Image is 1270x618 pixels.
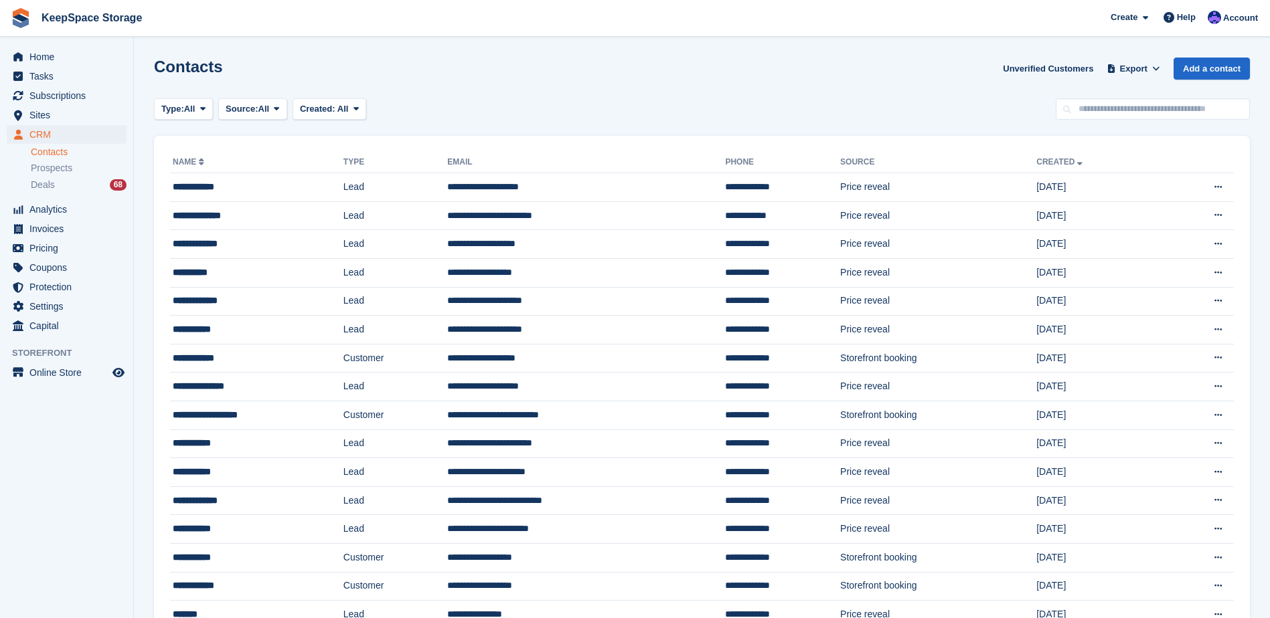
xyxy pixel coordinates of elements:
[1036,173,1162,202] td: [DATE]
[7,47,127,66] a: menu
[998,58,1099,80] a: Unverified Customers
[447,152,725,173] th: Email
[7,258,127,277] a: menu
[840,515,1036,544] td: Price reveal
[7,200,127,219] a: menu
[1208,11,1221,24] img: Chloe Clark
[29,297,110,316] span: Settings
[343,230,448,259] td: Lead
[343,152,448,173] th: Type
[7,67,127,86] a: menu
[218,98,287,120] button: Source: All
[29,219,110,238] span: Invoices
[1036,157,1085,167] a: Created
[840,152,1036,173] th: Source
[7,239,127,257] a: menu
[7,297,127,316] a: menu
[343,429,448,458] td: Lead
[29,67,110,86] span: Tasks
[31,161,127,175] a: Prospects
[29,258,110,277] span: Coupons
[1111,11,1137,24] span: Create
[343,458,448,487] td: Lead
[7,86,127,105] a: menu
[7,125,127,144] a: menu
[840,401,1036,429] td: Storefront booking
[7,278,127,296] a: menu
[184,102,195,116] span: All
[110,179,127,191] div: 68
[36,7,147,29] a: KeepSpace Storage
[29,106,110,124] span: Sites
[29,125,110,144] span: CRM
[840,373,1036,401] td: Price reveal
[343,258,448,287] td: Lead
[840,458,1036,487] td: Price reveal
[840,543,1036,572] td: Storefront booking
[258,102,270,116] span: All
[1036,258,1162,287] td: [DATE]
[293,98,366,120] button: Created: All
[343,515,448,544] td: Lead
[1223,11,1258,25] span: Account
[7,363,127,382] a: menu
[840,429,1036,458] td: Price reveal
[31,179,55,191] span: Deals
[1120,62,1147,76] span: Export
[11,8,31,28] img: stora-icon-8386f47178a22dfd0bd8f6a31ec36ba5ce8667c1dd55bd0f319d3a0aa187defe.svg
[840,316,1036,344] td: Price reveal
[29,363,110,382] span: Online Store
[1036,515,1162,544] td: [DATE]
[1036,201,1162,230] td: [DATE]
[840,344,1036,373] td: Storefront booking
[343,344,448,373] td: Customer
[1036,316,1162,344] td: [DATE]
[343,486,448,515] td: Lead
[343,201,448,230] td: Lead
[343,287,448,316] td: Lead
[7,106,127,124] a: menu
[29,239,110,257] span: Pricing
[343,572,448,601] td: Customer
[12,346,133,360] span: Storefront
[1036,287,1162,316] td: [DATE]
[161,102,184,116] span: Type:
[300,104,335,114] span: Created:
[1104,58,1163,80] button: Export
[1036,486,1162,515] td: [DATE]
[343,173,448,202] td: Lead
[343,543,448,572] td: Customer
[110,365,127,381] a: Preview store
[840,201,1036,230] td: Price reveal
[840,173,1036,202] td: Price reveal
[7,316,127,335] a: menu
[1036,458,1162,487] td: [DATE]
[337,104,349,114] span: All
[840,258,1036,287] td: Price reveal
[29,47,110,66] span: Home
[840,287,1036,316] td: Price reveal
[1036,401,1162,429] td: [DATE]
[31,178,127,192] a: Deals 68
[343,373,448,401] td: Lead
[173,157,207,167] a: Name
[840,486,1036,515] td: Price reveal
[1177,11,1196,24] span: Help
[1174,58,1250,80] a: Add a contact
[1036,230,1162,259] td: [DATE]
[31,146,127,159] a: Contacts
[154,58,223,76] h1: Contacts
[154,98,213,120] button: Type: All
[1036,373,1162,401] td: [DATE]
[226,102,258,116] span: Source:
[725,152,840,173] th: Phone
[343,316,448,344] td: Lead
[343,401,448,429] td: Customer
[29,316,110,335] span: Capital
[7,219,127,238] a: menu
[1036,543,1162,572] td: [DATE]
[1036,572,1162,601] td: [DATE]
[840,230,1036,259] td: Price reveal
[29,278,110,296] span: Protection
[840,572,1036,601] td: Storefront booking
